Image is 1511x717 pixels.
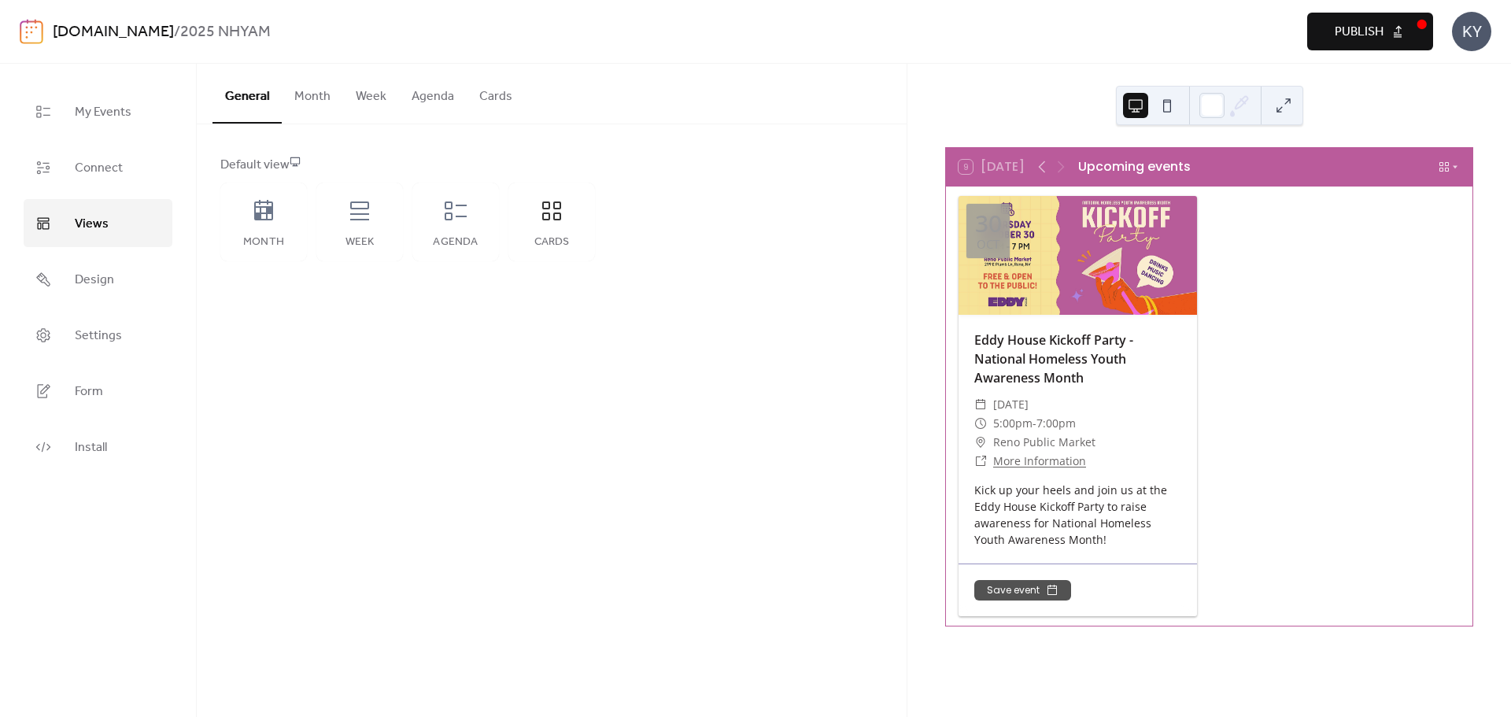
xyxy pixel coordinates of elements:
[975,212,1002,235] div: 30
[1335,23,1384,42] span: Publish
[399,64,467,122] button: Agenda
[282,64,343,122] button: Month
[174,17,180,47] b: /
[24,255,172,303] a: Design
[959,482,1197,548] div: Kick up your heels and join us at the Eddy House Kickoff Party to raise awareness for National Ho...
[974,414,987,433] div: ​
[993,433,1095,452] span: Reno Public Market
[75,268,114,292] span: Design
[75,323,122,348] span: Settings
[75,435,107,460] span: Install
[212,64,282,124] button: General
[993,453,1086,468] a: More Information
[343,64,399,122] button: Week
[24,199,172,247] a: Views
[75,379,103,404] span: Form
[75,156,123,180] span: Connect
[974,452,987,471] div: ​
[974,331,1133,386] a: Eddy House Kickoff Party - National Homeless Youth Awareness Month
[1036,414,1076,433] span: 7:00pm
[75,100,131,124] span: My Events
[53,17,174,47] a: [DOMAIN_NAME]
[180,17,271,47] b: 2025 NHYAM
[220,156,880,175] div: Default view
[332,236,387,249] div: Week
[977,238,999,250] div: Oct
[24,143,172,191] a: Connect
[20,19,43,44] img: logo
[993,414,1033,433] span: 5:00pm
[428,236,483,249] div: Agenda
[24,423,172,471] a: Install
[1452,12,1491,51] div: KY
[1078,157,1191,176] div: Upcoming events
[974,433,987,452] div: ​
[75,212,109,236] span: Views
[993,395,1029,414] span: [DATE]
[1307,13,1433,50] button: Publish
[24,311,172,359] a: Settings
[974,395,987,414] div: ​
[236,236,291,249] div: Month
[24,367,172,415] a: Form
[24,87,172,135] a: My Events
[467,64,525,122] button: Cards
[974,580,1071,601] button: Save event
[1033,414,1036,433] span: -
[524,236,579,249] div: Cards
